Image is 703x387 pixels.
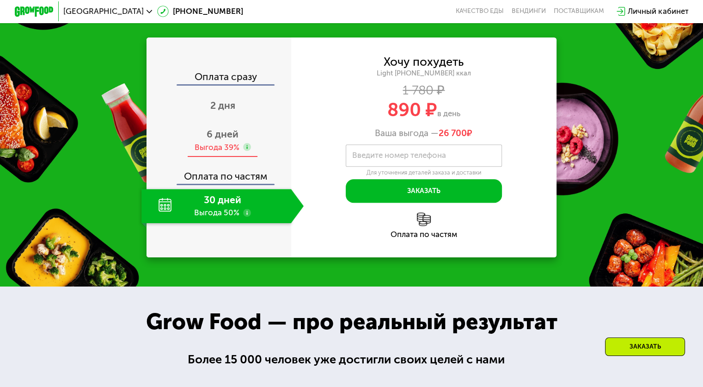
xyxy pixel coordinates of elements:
[291,128,557,138] div: Ваша выгода —
[147,162,291,184] div: Оплата по частям
[456,7,504,15] a: Качество еды
[346,179,502,203] button: Заказать
[437,109,460,118] span: в день
[130,305,573,338] div: Grow Food — про реальный результат
[346,169,502,176] div: Для уточнения деталей заказа и доставки
[207,128,238,140] span: 6 дней
[628,6,688,17] div: Личный кабинет
[210,100,235,111] span: 2 дня
[291,85,557,95] div: 1 780 ₽
[63,7,144,15] span: [GEOGRAPHIC_DATA]
[417,212,431,226] img: l6xcnZfty9opOoJh.png
[291,69,557,78] div: Light [PHONE_NUMBER] ккал
[512,7,546,15] a: Вендинги
[554,7,604,15] div: поставщикам
[384,56,464,67] div: Хочу похудеть
[147,72,291,84] div: Оплата сразу
[352,153,446,158] label: Введите номер телефона
[439,128,472,138] span: ₽
[605,337,685,356] div: Заказать
[157,6,243,17] a: [PHONE_NUMBER]
[291,231,557,238] div: Оплата по частям
[188,350,516,368] div: Более 15 000 человек уже достигли своих целей с нами
[439,128,467,138] span: 26 700
[194,142,239,153] div: Выгода 39%
[387,99,437,121] span: 890 ₽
